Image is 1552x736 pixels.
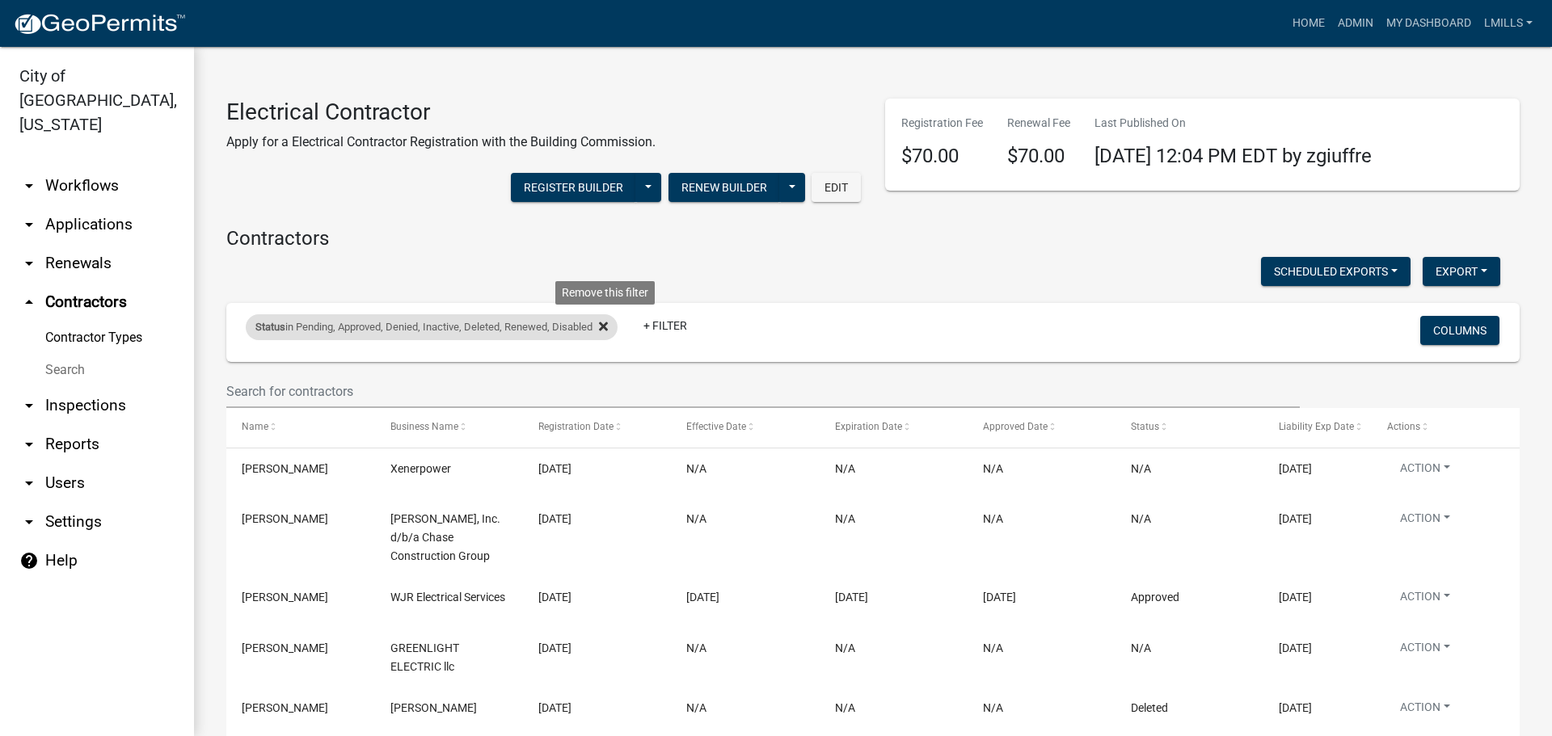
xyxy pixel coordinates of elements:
h4: $70.00 [901,145,983,168]
span: Jeremy Miller [242,591,328,604]
input: Search for contractors [226,375,1300,408]
button: Columns [1420,316,1499,345]
p: Renewal Fee [1007,115,1070,132]
span: N/A [835,641,855,654]
span: N/A [983,512,1003,525]
span: N/A [983,701,1003,714]
p: Apply for a Electrical Contractor Registration with the Building Commission. [226,132,656,152]
span: Expiration Date [835,421,902,432]
i: arrow_drop_down [19,215,39,234]
div: in Pending, Approved, Denied, Inactive, Deleted, Renewed, Disabled [246,314,618,340]
span: WJR Electrical Services [390,591,505,604]
span: N/A [983,641,1003,654]
datatable-header-cell: Name [226,408,374,447]
button: Action [1387,699,1463,722]
span: 04/30/2025 [1279,701,1312,714]
span: D.F. Chase, Inc. d/b/a Chase Construction Group [390,512,500,562]
span: N/A [686,512,706,525]
span: 09/12/2025 [538,701,571,714]
i: arrow_drop_up [19,292,39,312]
span: Status [255,321,285,333]
span: Jimmy Green [242,641,328,654]
span: N/A [835,701,855,714]
button: Export [1423,257,1500,286]
span: 09/17/2025 [686,591,719,604]
datatable-header-cell: Business Name [374,408,522,447]
span: Xenerpower [390,462,451,475]
a: My Dashboard [1380,8,1478,39]
i: help [19,551,39,570]
button: Action [1387,460,1463,483]
h4: Contractors [226,227,1520,250]
span: N/A [983,462,1003,475]
datatable-header-cell: Effective Date [671,408,819,447]
span: Approved Date [983,421,1048,432]
button: Action [1387,639,1463,662]
button: Register Builder [511,173,636,202]
button: Renew Builder [668,173,780,202]
h4: $70.00 [1007,145,1070,168]
a: + Filter [630,311,700,340]
i: arrow_drop_down [19,254,39,273]
datatable-header-cell: Liability Exp Date [1263,408,1371,447]
button: Action [1387,588,1463,612]
i: arrow_drop_down [19,473,39,493]
a: Home [1286,8,1331,39]
p: Last Published On [1094,115,1372,132]
span: 12/31/2025 [1279,512,1312,525]
datatable-header-cell: Status [1115,408,1263,447]
span: Registration Date [538,421,614,432]
p: Registration Fee [901,115,983,132]
i: arrow_drop_down [19,396,39,415]
span: 12/31/2025 [835,591,868,604]
span: N/A [686,462,706,475]
span: Liability Exp Date [1279,421,1354,432]
span: 09/18/2025 [538,462,571,475]
i: arrow_drop_down [19,176,39,196]
span: Business Name [390,421,458,432]
button: Edit [812,173,861,202]
span: GREENLIGHT ELECTRIC llc [390,641,459,673]
span: Jason Henley [242,512,328,525]
span: N/A [686,701,706,714]
span: N/A [835,512,855,525]
span: Tony Tan [242,462,328,475]
datatable-header-cell: Actions [1372,408,1520,447]
span: 10/01/2025 [1279,591,1312,604]
span: Dujuan Presley [242,701,328,714]
span: N/A [686,641,706,654]
span: 09/14/2025 [538,641,571,654]
a: Admin [1331,8,1380,39]
datatable-header-cell: Approved Date [968,408,1115,447]
span: 09/17/2025 [538,512,571,525]
h3: Electrical Contractor [226,99,656,126]
span: [DATE] 12:04 PM EDT by zgiuffre [1094,145,1372,167]
span: Dujuan Presley [390,701,477,714]
span: Effective Date [686,421,746,432]
span: Approved [1131,591,1179,604]
i: arrow_drop_down [19,512,39,532]
span: N/A [1131,462,1151,475]
i: arrow_drop_down [19,435,39,454]
span: Actions [1387,421,1420,432]
span: 09/17/2025 [983,591,1016,604]
button: Action [1387,510,1463,533]
datatable-header-cell: Expiration Date [819,408,967,447]
span: N/A [835,462,855,475]
a: lmills [1478,8,1539,39]
span: N/A [1131,641,1151,654]
span: 09/17/2025 [538,591,571,604]
button: Scheduled Exports [1261,257,1411,286]
span: N/A [1131,512,1151,525]
div: Remove this filter [555,281,655,305]
span: Name [242,421,268,432]
datatable-header-cell: Registration Date [523,408,671,447]
span: Status [1131,421,1159,432]
span: Deleted [1131,701,1168,714]
span: 09/18/2025 [1279,462,1312,475]
span: 09/13/2025 [1279,641,1312,654]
